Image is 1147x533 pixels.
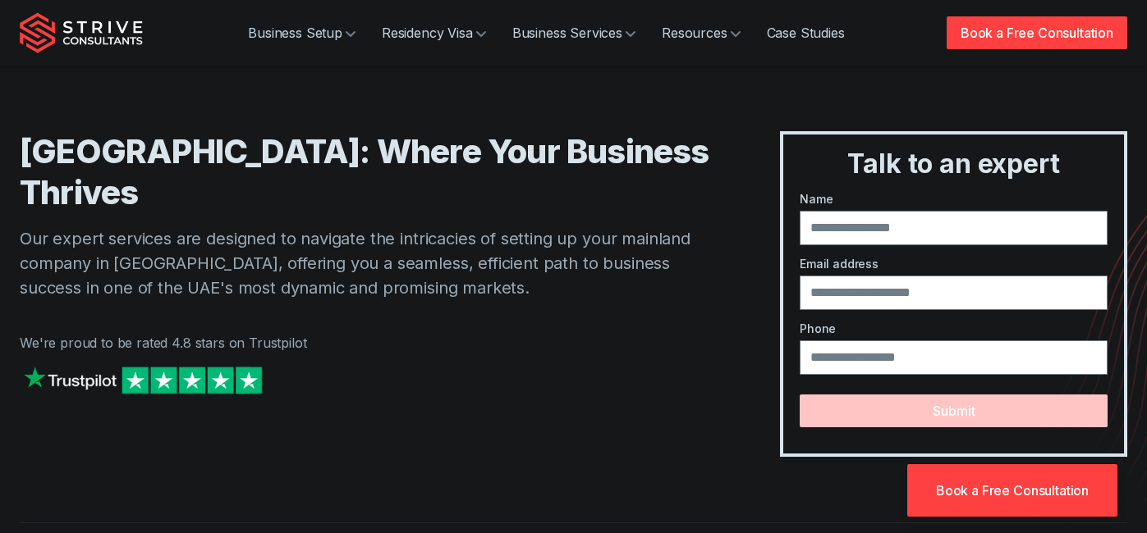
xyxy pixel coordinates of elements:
[800,255,1108,272] label: Email address
[20,12,143,53] img: Strive Consultants
[20,362,266,398] img: Strive on Trustpilot
[790,148,1117,180] h3: Talk to an expert
[800,190,1108,207] label: Name
[800,320,1108,337] label: Phone
[800,394,1108,427] button: Submit
[499,16,649,49] a: Business Services
[907,464,1117,517] a: Book a Free Consultation
[649,16,754,49] a: Resources
[754,16,858,49] a: Case Studies
[20,226,714,300] p: Our expert services are designed to navigate the intricacies of setting up your mainland company ...
[369,16,499,49] a: Residency Visa
[20,131,714,213] h1: [GEOGRAPHIC_DATA]: Where Your Business Thrives
[235,16,369,49] a: Business Setup
[20,333,714,353] p: We're proud to be rated 4.8 stars on Trustpilot
[947,16,1127,49] a: Book a Free Consultation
